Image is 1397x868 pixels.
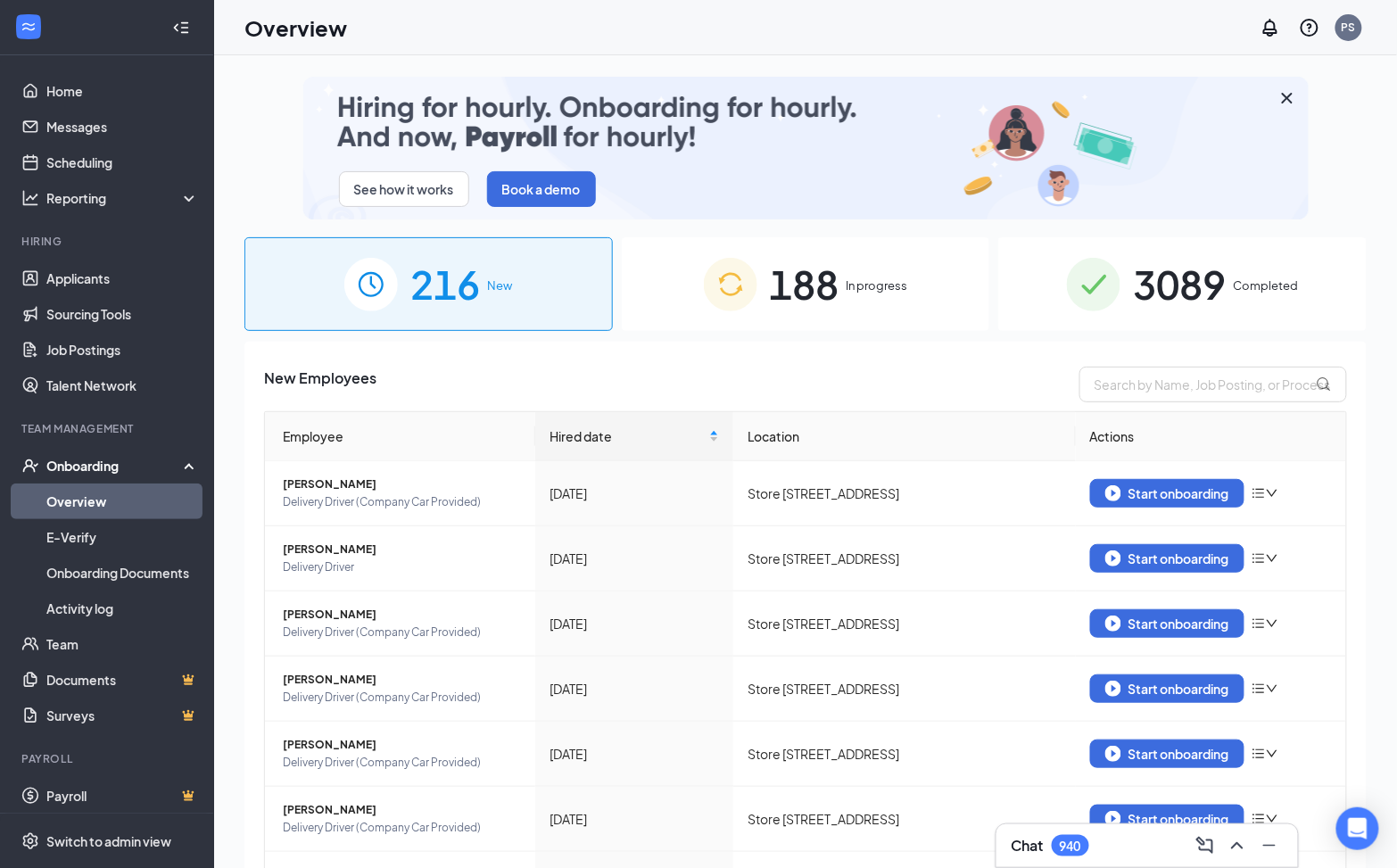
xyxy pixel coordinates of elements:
button: ComposeMessage [1191,831,1219,860]
span: In progress [847,277,908,294]
div: Open Intercom Messenger [1336,807,1379,850]
span: [PERSON_NAME] [283,671,521,689]
div: Start onboarding [1105,550,1229,566]
td: Store [STREET_ADDRESS] [733,787,1076,852]
a: Home [46,73,199,109]
span: Delivery Driver (Company Car Provided) [283,689,521,707]
a: Scheduling [46,145,199,180]
span: [PERSON_NAME] [283,736,521,754]
a: DocumentsCrown [46,662,199,698]
td: Store [STREET_ADDRESS] [733,657,1076,722]
span: 216 [410,253,480,315]
span: down [1266,487,1278,500]
button: Start onboarding [1090,740,1244,768]
img: payroll-small.gif [303,77,1309,219]
span: Completed [1233,277,1298,294]
div: [DATE] [550,744,719,764]
a: Overview [46,484,199,519]
div: Start onboarding [1105,485,1229,501]
td: Store [STREET_ADDRESS] [733,461,1076,526]
svg: QuestionInfo [1299,17,1320,38]
svg: UserCheck [21,457,39,475]
button: See how it works [339,171,469,207]
a: Team [46,626,199,662]
button: Start onboarding [1090,544,1244,573]
svg: Minimize [1259,835,1280,856]
svg: Collapse [172,19,190,37]
span: [PERSON_NAME] [283,606,521,624]
a: Job Postings [46,332,199,368]
span: bars [1252,616,1266,631]
span: 3089 [1133,253,1226,315]
div: [DATE] [550,549,719,568]
button: ChevronUp [1223,831,1252,860]
svg: WorkstreamLogo [20,18,37,36]
div: Start onboarding [1105,746,1229,762]
span: Delivery Driver (Company Car Provided) [283,624,521,641]
span: New Employees [264,367,376,402]
span: bars [1252,812,1266,826]
span: Delivery Driver (Company Car Provided) [283,819,521,837]
button: Minimize [1255,831,1284,860]
button: Start onboarding [1090,674,1244,703]
input: Search by Name, Job Posting, or Process [1079,367,1347,402]
div: Payroll [21,751,195,766]
span: bars [1252,682,1266,696]
div: Hiring [21,234,195,249]
a: Messages [46,109,199,145]
div: Switch to admin view [46,832,171,850]
div: Start onboarding [1105,681,1229,697]
span: [PERSON_NAME] [283,475,521,493]
div: Start onboarding [1105,811,1229,827]
th: Actions [1076,412,1346,461]
svg: ChevronUp [1227,835,1248,856]
a: Sourcing Tools [46,296,199,332]
td: Store [STREET_ADDRESS] [733,591,1076,657]
a: Applicants [46,260,199,296]
svg: Analysis [21,189,39,207]
span: [PERSON_NAME] [283,541,521,558]
td: Store [STREET_ADDRESS] [733,526,1076,591]
svg: Cross [1277,87,1298,109]
td: Store [STREET_ADDRESS] [733,722,1076,787]
a: Onboarding Documents [46,555,199,591]
span: Hired date [550,426,706,446]
span: down [1266,748,1278,760]
a: SurveysCrown [46,698,199,733]
button: Start onboarding [1090,609,1244,638]
a: Talent Network [46,368,199,403]
div: [DATE] [550,679,719,699]
h3: Chat [1011,836,1043,856]
button: Book a demo [487,171,596,207]
button: Start onboarding [1090,805,1244,833]
span: Delivery Driver [283,558,521,576]
div: Onboarding [46,457,184,475]
span: down [1266,617,1278,630]
div: Reporting [46,189,200,207]
h1: Overview [244,12,347,43]
span: down [1266,813,1278,825]
svg: Settings [21,832,39,850]
button: Start onboarding [1090,479,1244,508]
div: [DATE] [550,614,719,633]
span: bars [1252,747,1266,761]
span: down [1266,682,1278,695]
a: PayrollCrown [46,778,199,814]
span: New [487,277,512,294]
div: PS [1342,20,1356,35]
a: E-Verify [46,519,199,555]
span: Delivery Driver (Company Car Provided) [283,754,521,772]
span: [PERSON_NAME] [283,801,521,819]
span: bars [1252,551,1266,566]
span: down [1266,552,1278,565]
div: Team Management [21,421,195,436]
svg: Notifications [1260,17,1281,38]
div: Start onboarding [1105,616,1229,632]
th: Location [733,412,1076,461]
span: 188 [770,253,839,315]
svg: ComposeMessage [1194,835,1216,856]
a: Activity log [46,591,199,626]
div: [DATE] [550,484,719,503]
span: bars [1252,486,1266,500]
th: Employee [265,412,535,461]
